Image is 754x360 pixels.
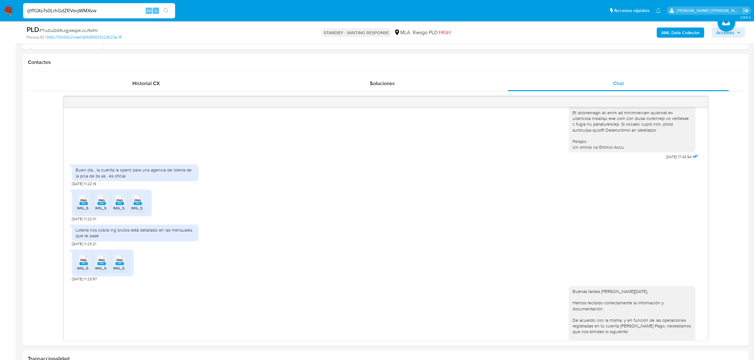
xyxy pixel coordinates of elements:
[614,7,649,14] span: Accesos rápidos
[666,154,691,159] span: [DATE] 17:43:54
[95,265,120,271] span: IMG_5572.png
[72,276,97,282] span: [DATE] 11:23:57
[98,198,105,202] span: PNG
[76,167,195,178] div: Buen día , la cuenta la operó para una agencia de lotería de la pcia de bs as , es oficial
[160,6,173,15] button: search-icon
[28,59,744,65] h1: Contactos
[72,216,96,221] span: [DATE] 11:22:31
[117,198,123,202] span: PNG
[439,29,451,36] span: HIGH
[661,28,700,38] b: AML Data Collector
[45,34,122,40] a: 1345c70645620de0d958f3931023623a
[27,34,44,40] b: Person ID
[80,198,87,202] span: PNG
[98,258,105,262] span: PNG
[113,265,137,271] span: IMG_5571.png
[146,8,151,14] span: Alt
[712,28,745,38] button: Acciones
[76,227,195,239] div: Lotería nos cobra ing brutos está detallado en las mensuales que te pasé
[321,28,391,37] p: STANDBY - WAITING RESPONSE
[77,265,102,271] span: IMG_5570.png
[72,241,96,246] span: [DATE] 11:23:21
[77,205,103,211] span: IMG_5664.png
[80,258,87,262] span: PNG
[370,80,395,87] span: Soluciones
[613,80,624,87] span: Chat
[135,198,141,202] span: PNG
[657,28,704,38] button: AML Data Collector
[95,205,120,211] span: IMG_5661.png
[413,29,451,36] span: Riesgo PLD:
[132,80,160,87] span: Historial CX
[677,8,741,14] p: mayra.pernia@mercadolibre.com
[117,258,123,262] span: PNG
[23,7,175,15] input: Buscar usuario o caso...
[656,8,661,13] a: Notificaciones
[716,28,734,38] span: Acciones
[743,7,749,14] a: Salir
[39,27,98,34] span: # Tiu0uDG5iJgj4eqpKJvJ5ofm
[27,24,39,34] b: PLD
[131,205,157,211] span: IMG_5663.png
[113,205,139,211] span: IMG_5662.png
[740,15,751,20] span: 3.155.0
[394,29,410,36] div: MLA
[155,8,157,14] span: s
[72,181,96,186] span: [DATE] 11:22:16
